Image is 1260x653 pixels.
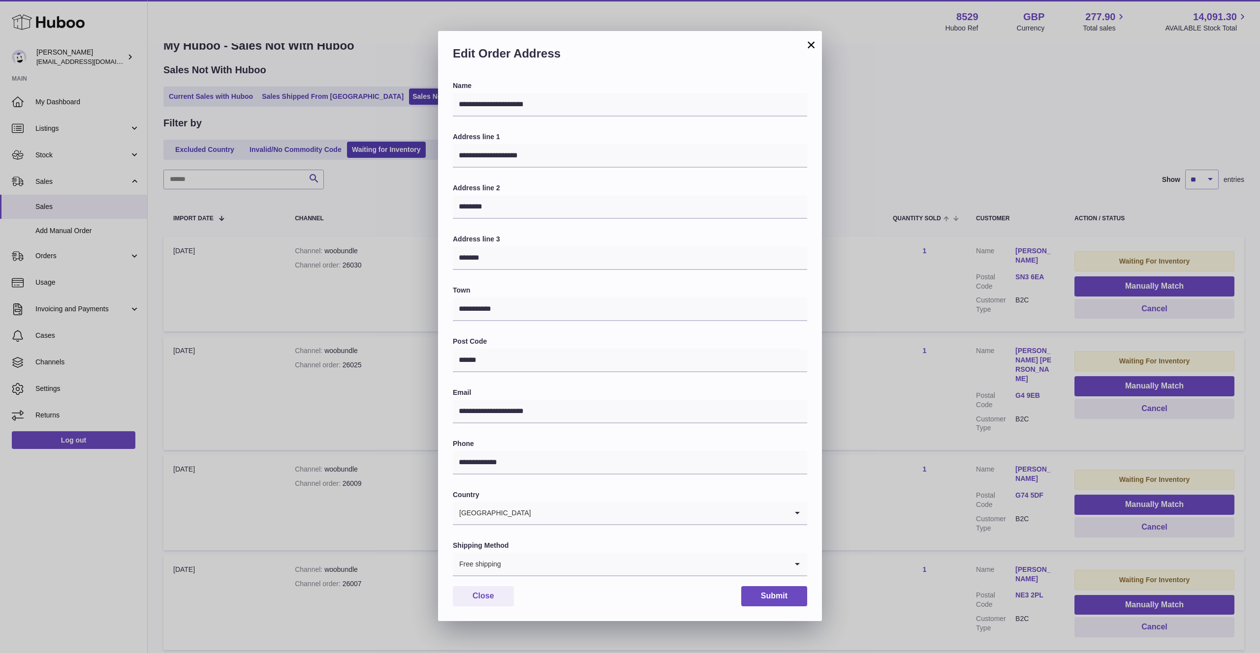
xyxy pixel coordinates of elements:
[453,388,807,397] label: Email
[453,553,502,575] span: Free shipping
[805,39,817,51] button: ×
[453,502,532,524] span: [GEOGRAPHIC_DATA]
[532,502,787,524] input: Search for option
[453,132,807,142] label: Address line 1
[453,337,807,346] label: Post Code
[453,439,807,448] label: Phone
[453,235,807,244] label: Address line 3
[453,553,807,576] div: Search for option
[453,81,807,90] label: Name
[453,183,807,193] label: Address line 2
[453,541,807,550] label: Shipping Method
[453,46,807,66] h2: Edit Order Address
[453,586,514,606] button: Close
[453,286,807,295] label: Town
[502,553,787,575] input: Search for option
[453,502,807,525] div: Search for option
[453,490,807,500] label: Country
[741,586,807,606] button: Submit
